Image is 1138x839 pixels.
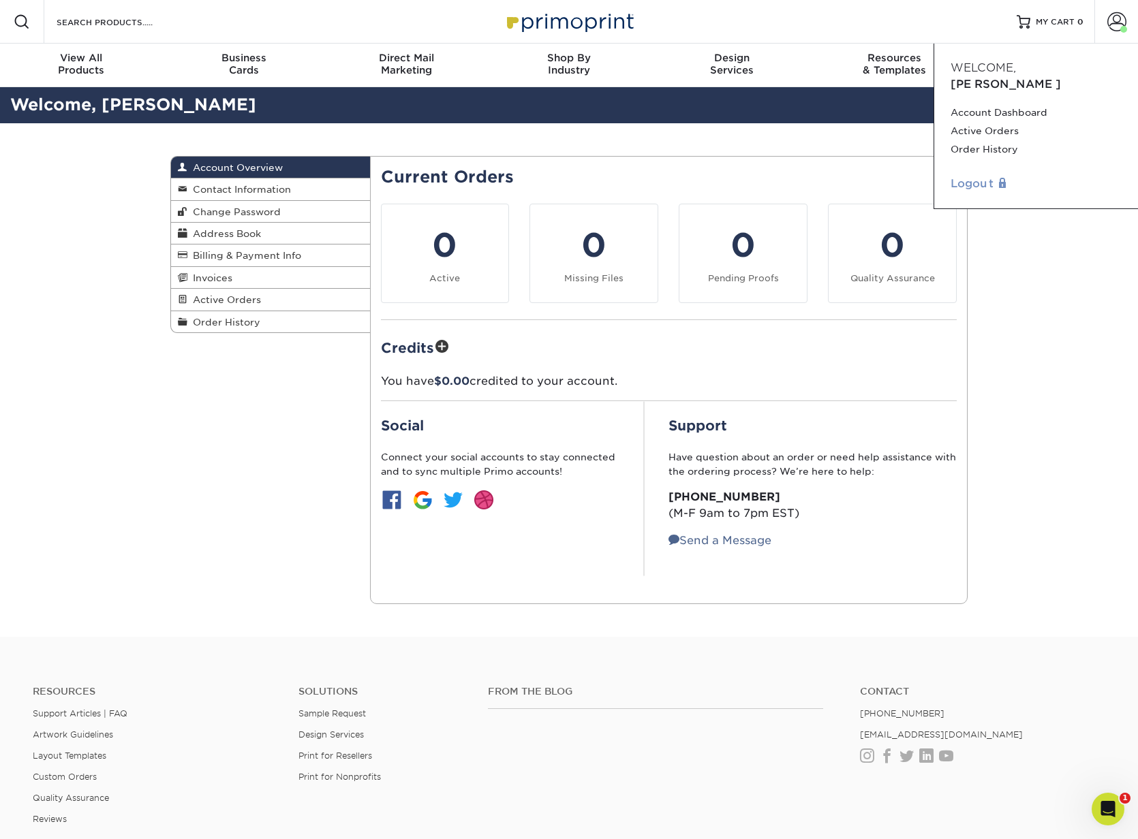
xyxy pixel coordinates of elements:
a: Active Orders [951,122,1122,140]
h4: Resources [33,686,278,697]
p: Have question about an order or need help assistance with the ordering process? We’re here to help: [668,450,957,478]
img: btn-facebook.jpg [381,489,403,511]
a: 0 Missing Files [529,204,658,303]
a: Print for Nonprofits [298,772,381,782]
a: Account Dashboard [951,104,1122,122]
img: btn-dribbble.jpg [473,489,495,511]
h4: Solutions [298,686,467,697]
span: Design [650,52,813,64]
small: Pending Proofs [708,273,779,283]
img: btn-twitter.jpg [442,489,464,511]
span: Address Book [187,228,261,239]
span: Active Orders [187,294,261,305]
a: Contact [860,686,1105,697]
span: 1 [1120,793,1131,804]
div: Cards [163,52,326,76]
span: Change Password [187,206,281,217]
a: [PHONE_NUMBER] [860,708,944,718]
span: Welcome, [951,61,1016,74]
a: Change Password [171,201,370,223]
a: Billing & Payment Info [171,244,370,266]
h2: Social [381,417,619,434]
h2: Credits [381,336,957,358]
a: Contact Information [171,178,370,200]
a: Send a Message [668,534,771,547]
a: Shop ByIndustry [488,44,651,87]
a: Order History [171,311,370,332]
a: 0 Active [381,204,510,303]
h2: Support [668,417,957,434]
div: 0 [390,221,501,270]
div: Services [650,52,813,76]
h4: From the Blog [488,686,823,697]
span: [PERSON_NAME] [951,78,1061,91]
small: Missing Files [564,273,624,283]
a: Design Services [298,729,364,740]
span: Invoices [187,272,232,283]
a: Artwork Guidelines [33,729,113,740]
div: & Templates [813,52,976,76]
span: Contact Information [187,184,291,195]
div: 0 [538,221,649,270]
a: 0 Quality Assurance [828,204,957,303]
div: 0 [837,221,948,270]
span: Business [163,52,326,64]
a: Direct MailMarketing [325,44,488,87]
a: BusinessCards [163,44,326,87]
a: [EMAIL_ADDRESS][DOMAIN_NAME] [860,729,1023,740]
img: btn-google.jpg [412,489,433,511]
a: 0 Pending Proofs [679,204,808,303]
iframe: Google Customer Reviews [3,797,116,834]
img: Primoprint [501,7,637,36]
a: Sample Request [298,708,366,718]
small: Quality Assurance [850,273,935,283]
a: Account Overview [171,157,370,178]
span: Order History [187,317,260,328]
span: Shop By [488,52,651,64]
a: Resources& Templates [813,44,976,87]
p: (M-F 9am to 7pm EST) [668,489,957,522]
a: Address Book [171,223,370,244]
a: Print for Resellers [298,750,372,761]
a: Layout Templates [33,750,106,761]
p: You have credited to your account. [381,373,957,390]
a: Support Articles | FAQ [33,708,127,718]
a: Active Orders [171,289,370,311]
h2: Current Orders [381,168,957,187]
a: Custom Orders [33,772,97,782]
iframe: Intercom live chat [1092,793,1124,825]
div: Marketing [325,52,488,76]
a: DesignServices [650,44,813,87]
a: Order History [951,140,1122,159]
span: MY CART [1036,16,1075,28]
a: Invoices [171,267,370,289]
div: 0 [688,221,799,270]
span: Resources [813,52,976,64]
a: Logout [951,176,1122,192]
input: SEARCH PRODUCTS..... [55,14,188,30]
p: Connect your social accounts to stay connected and to sync multiple Primo accounts! [381,450,619,478]
div: Industry [488,52,651,76]
span: Billing & Payment Info [187,250,301,261]
a: Quality Assurance [33,793,109,803]
span: Account Overview [187,162,283,173]
span: Direct Mail [325,52,488,64]
span: $0.00 [434,375,470,387]
strong: [PHONE_NUMBER] [668,490,780,503]
small: Active [429,273,460,283]
span: 0 [1077,17,1083,27]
